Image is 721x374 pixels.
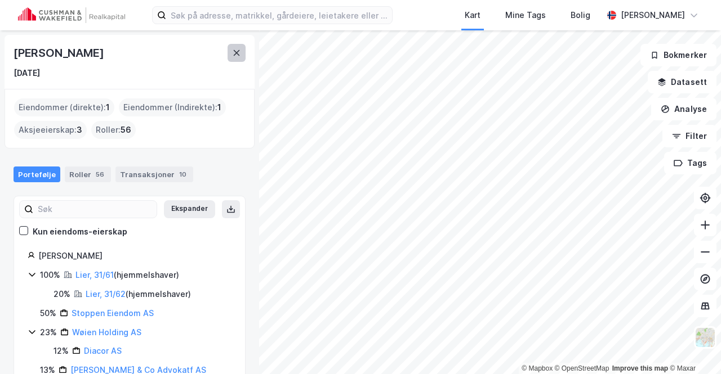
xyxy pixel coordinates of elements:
[77,123,82,137] span: 3
[665,320,721,374] div: Kontrollprogram for chat
[505,8,546,22] div: Mine Tags
[662,125,716,147] button: Filter
[94,169,106,180] div: 56
[115,166,193,182] div: Transaksjoner
[571,8,590,22] div: Bolig
[33,225,127,238] div: Kun eiendoms-eierskap
[217,101,221,114] span: 1
[38,249,232,263] div: [PERSON_NAME]
[86,287,191,301] div: ( hjemmelshaver )
[54,287,70,301] div: 20%
[40,268,60,282] div: 100%
[119,98,226,116] div: Eiendommer (Indirekte) :
[54,344,69,358] div: 12%
[664,152,716,174] button: Tags
[86,289,126,299] a: Lier, 31/62
[14,66,40,80] div: [DATE]
[106,101,110,114] span: 1
[177,169,189,180] div: 10
[84,346,122,355] a: Diacor AS
[648,71,716,93] button: Datasett
[75,268,179,282] div: ( hjemmelshaver )
[465,8,480,22] div: Kart
[164,200,215,218] button: Ekspander
[72,327,141,337] a: Wøien Holding AS
[14,98,114,116] div: Eiendommer (direkte) :
[65,166,111,182] div: Roller
[14,121,87,139] div: Aksjeeierskap :
[651,98,716,120] button: Analyse
[555,364,609,372] a: OpenStreetMap
[18,7,125,23] img: cushman-wakefield-realkapital-logo.202ea83816669bd177139c58696a8fa1.svg
[40,307,56,320] div: 50%
[522,364,553,372] a: Mapbox
[14,166,60,182] div: Portefølje
[640,44,716,66] button: Bokmerker
[166,7,392,24] input: Søk på adresse, matrikkel, gårdeiere, leietakere eller personer
[665,320,721,374] iframe: Chat Widget
[621,8,685,22] div: [PERSON_NAME]
[612,364,668,372] a: Improve this map
[91,121,136,139] div: Roller :
[33,201,157,218] input: Søk
[14,44,106,62] div: [PERSON_NAME]
[40,326,57,339] div: 23%
[72,308,154,318] a: Stoppen Eiendom AS
[121,123,131,137] span: 56
[75,270,114,280] a: Lier, 31/61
